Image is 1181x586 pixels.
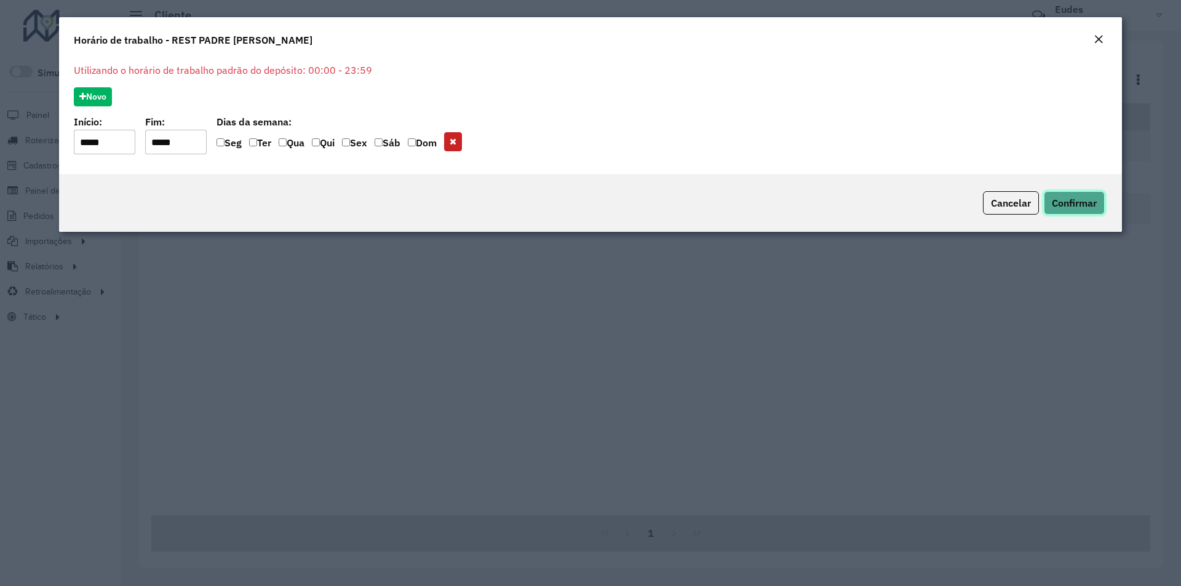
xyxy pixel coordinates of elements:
[217,114,292,129] label: Dias da semana:
[279,135,304,154] label: Qua
[74,87,112,106] button: Novo
[991,197,1031,209] span: Cancelar
[249,138,257,146] input: Ter
[74,33,312,47] h4: Horário de trabalho - REST PADRE [PERSON_NAME]
[217,138,225,146] input: Seg
[279,138,287,146] input: Qua
[74,63,1107,77] p: Utilizando o horário de trabalho padrão do depósito: 00:00 - 23:59
[342,135,367,154] label: Sex
[1090,32,1107,48] button: Close
[1044,191,1105,215] button: Confirmar
[342,138,350,146] input: Sex
[312,135,335,154] label: Qui
[1052,197,1097,209] span: Confirmar
[1094,34,1103,44] em: Fechar
[983,191,1039,215] button: Cancelar
[217,135,242,154] label: Seg
[74,114,102,129] label: Início:
[408,135,437,154] label: Dom
[375,135,400,154] label: Sáb
[249,135,271,154] label: Ter
[408,138,416,146] input: Dom
[145,114,165,129] label: Fim:
[375,138,383,146] input: Sáb
[312,138,320,146] input: Qui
